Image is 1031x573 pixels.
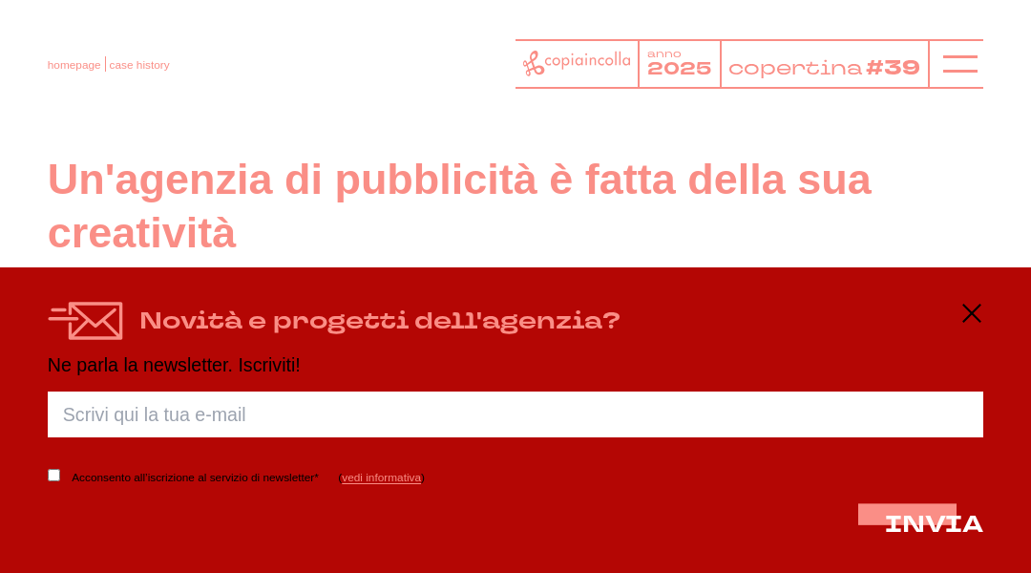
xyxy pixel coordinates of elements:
span: case history [110,58,170,72]
tspan: 2025 [647,56,711,81]
label: Acconsento all’iscrizione al servizio di newsletter* [72,468,319,488]
tspan: anno [647,48,682,61]
a: homepage [48,58,101,72]
span: ( ) [338,471,425,484]
a: vedi informativa [342,471,421,484]
input: Scrivi qui la tua e-mail [48,392,983,437]
h1: Un'agenzia di pubblicità è fatta della sua creatività [48,153,983,260]
tspan: #39 [866,54,920,82]
p: Ne parla la newsletter. Iscriviti! [48,355,983,376]
h4: Novità e progetti dell'agenzia? [139,305,621,338]
span: INVIA [885,508,983,541]
button: INVIA [885,512,983,539]
tspan: copertina [728,54,863,80]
